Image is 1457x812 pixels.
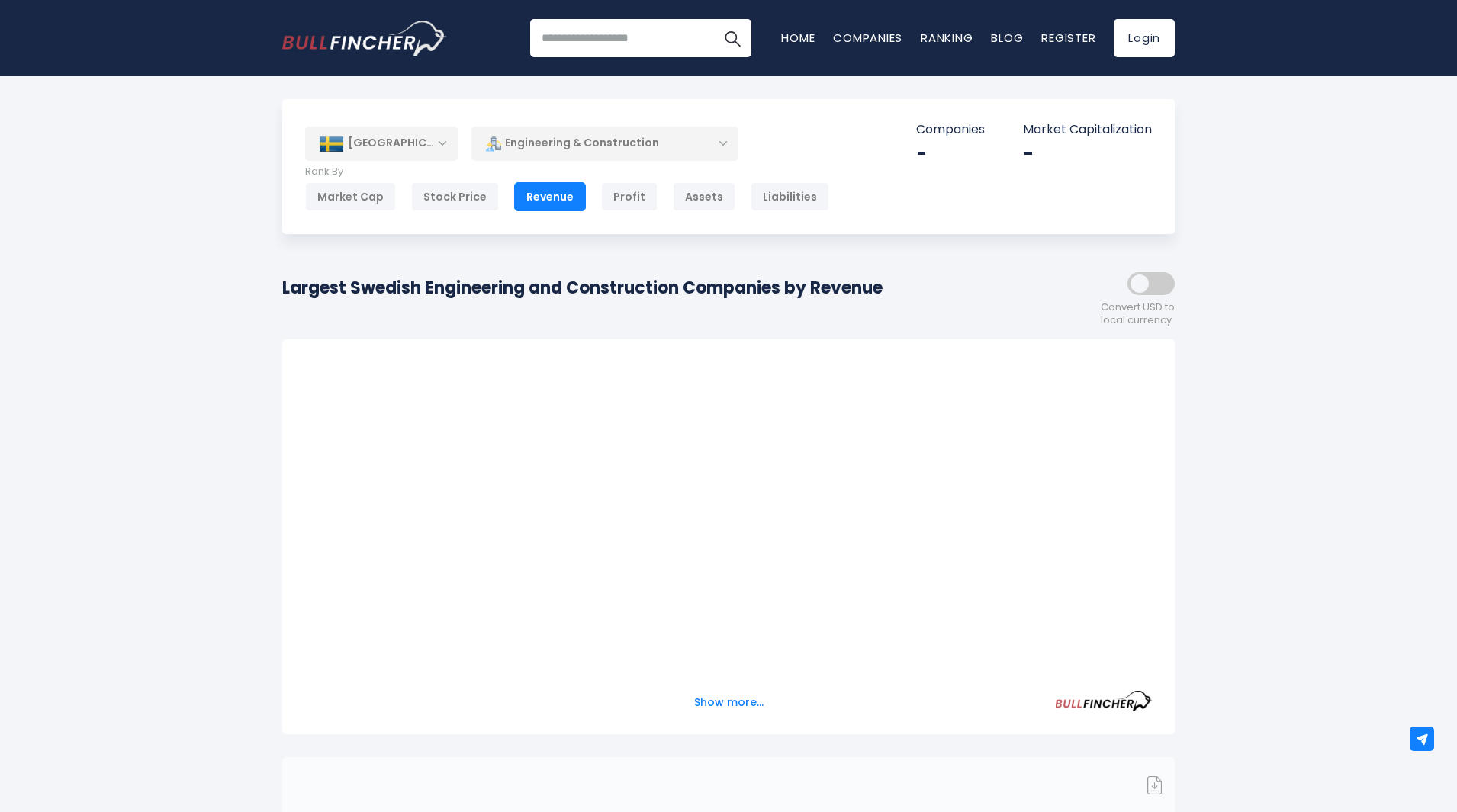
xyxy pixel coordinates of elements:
div: [GEOGRAPHIC_DATA] [305,127,458,160]
div: - [1023,142,1152,165]
a: Blog [991,30,1023,46]
div: Liabilities [751,182,829,211]
button: Search [713,19,751,57]
p: Rank By [305,165,829,178]
a: Home [781,30,815,46]
div: Assets [673,182,735,211]
div: Profit [601,182,658,211]
div: Revenue [514,182,586,211]
button: Show more... [685,690,773,715]
h1: Largest Swedish Engineering and Construction Companies by Revenue [282,275,883,300]
span: Convert USD to local currency [1101,301,1175,327]
a: Login [1114,19,1175,57]
a: Register [1041,30,1095,46]
img: Bullfincher logo [282,21,447,56]
p: Market Capitalization [1023,122,1152,138]
div: Market Cap [305,182,396,211]
a: Ranking [921,30,973,46]
div: Engineering & Construction [471,126,738,161]
div: Stock Price [411,182,499,211]
div: - [916,142,985,165]
a: Companies [833,30,902,46]
p: Companies [916,122,985,138]
a: Go to homepage [282,21,446,56]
